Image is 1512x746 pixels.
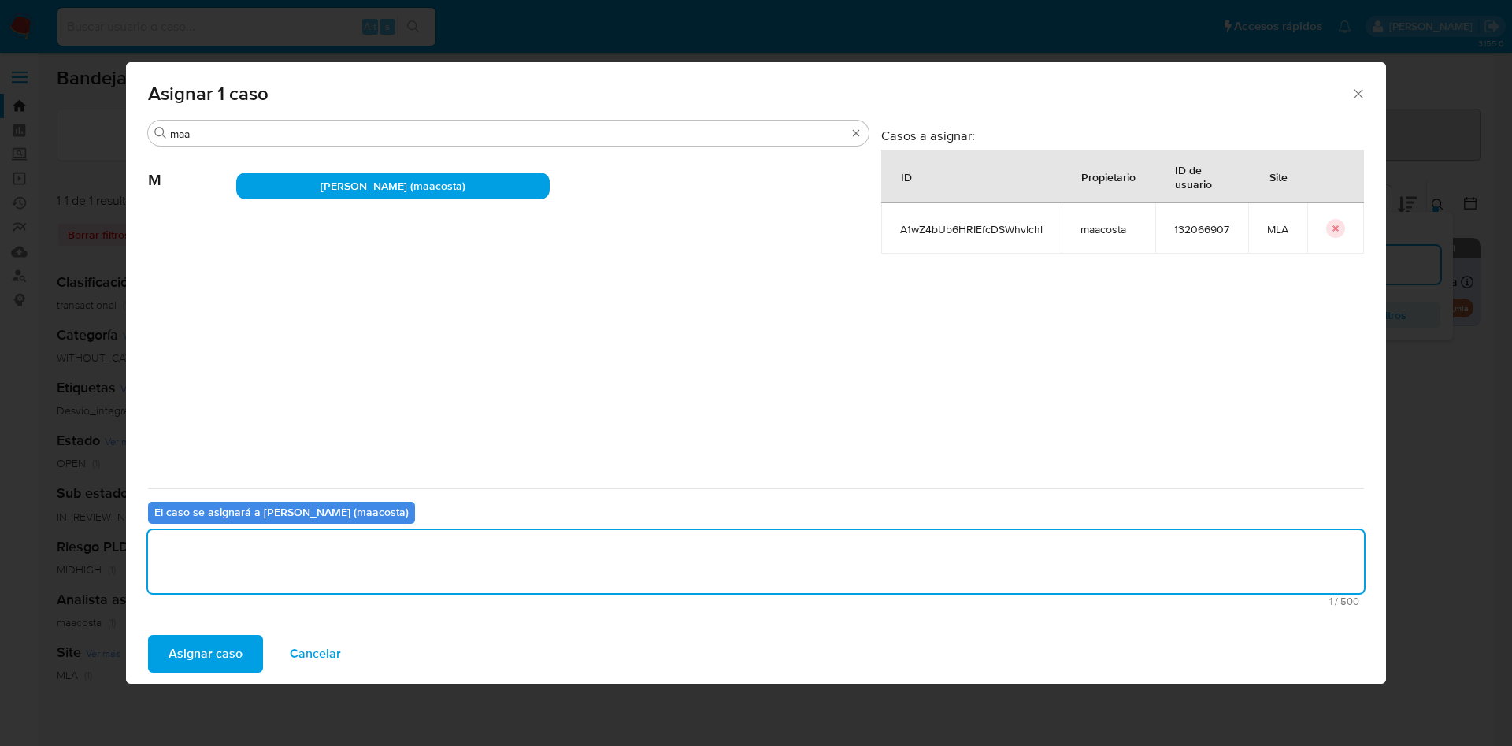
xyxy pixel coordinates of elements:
[1267,222,1288,236] span: MLA
[148,635,263,673] button: Asignar caso
[126,62,1386,684] div: assign-modal
[321,178,465,194] span: [PERSON_NAME] (maacosta)
[882,158,931,195] div: ID
[1174,222,1229,236] span: 132066907
[1351,86,1365,100] button: Cerrar ventana
[170,127,847,141] input: Buscar analista
[1251,158,1306,195] div: Site
[154,504,409,520] b: El caso se asignará a [PERSON_NAME] (maacosta)
[153,596,1359,607] span: Máximo 500 caracteres
[900,222,1043,236] span: A1wZ4bUb6HRIEfcDSWhvIchl
[169,637,243,671] span: Asignar caso
[269,635,361,673] button: Cancelar
[850,127,862,139] button: Borrar
[1062,158,1154,195] div: Propietario
[148,84,1351,103] span: Asignar 1 caso
[154,127,167,139] button: Buscar
[290,637,341,671] span: Cancelar
[881,128,1364,143] h3: Casos a asignar:
[148,147,236,190] span: M
[1080,222,1136,236] span: maacosta
[236,173,550,199] div: [PERSON_NAME] (maacosta)
[1156,150,1247,202] div: ID de usuario
[1326,219,1345,238] button: icon-button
